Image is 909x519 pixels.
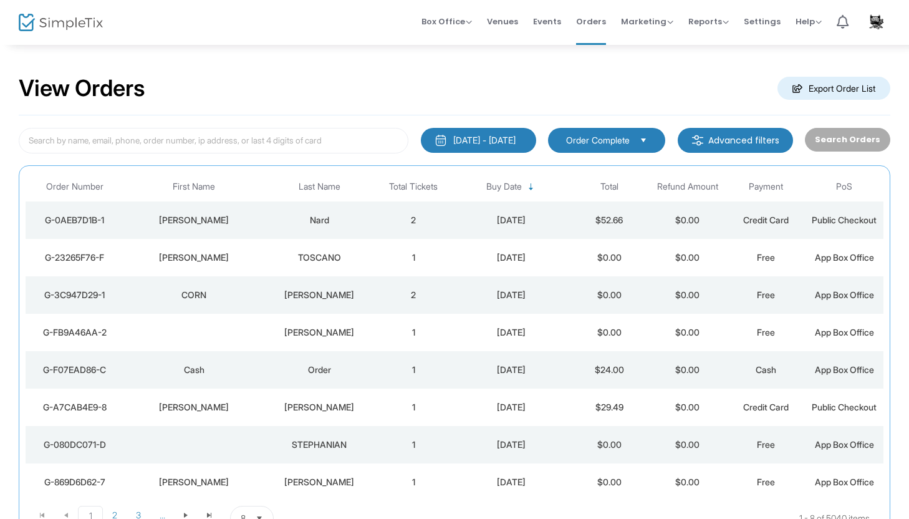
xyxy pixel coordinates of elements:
[435,134,447,147] img: monthly
[456,401,567,414] div: 8/15/2025
[374,314,453,351] td: 1
[374,172,453,201] th: Total Tickets
[815,439,874,450] span: App Box Office
[635,133,652,147] button: Select
[815,364,874,375] span: App Box Office
[566,134,630,147] span: Order Complete
[836,182,852,192] span: PoS
[570,463,648,501] td: $0.00
[756,364,776,375] span: Cash
[374,201,453,239] td: 2
[570,426,648,463] td: $0.00
[29,251,120,264] div: G-23265F76-F
[570,314,648,351] td: $0.00
[267,364,371,376] div: Order
[456,326,567,339] div: 8/15/2025
[621,16,673,27] span: Marketing
[648,276,727,314] td: $0.00
[173,182,215,192] span: First Name
[648,239,727,276] td: $0.00
[29,214,120,226] div: G-0AEB7D1B-1
[374,389,453,426] td: 1
[26,172,883,501] div: Data table
[421,16,472,27] span: Box Office
[374,239,453,276] td: 1
[744,6,781,37] span: Settings
[267,439,371,451] div: STEPHANIAN
[19,128,408,153] input: Search by name, email, phone, order number, ip address, or last 4 digits of card
[688,16,729,27] span: Reports
[743,215,789,225] span: Credit Card
[526,182,536,192] span: Sortable
[453,134,516,147] div: [DATE] - [DATE]
[486,182,522,192] span: Buy Date
[648,314,727,351] td: $0.00
[374,463,453,501] td: 1
[648,426,727,463] td: $0.00
[29,439,120,451] div: G-080DC071-D
[757,252,775,263] span: Free
[570,276,648,314] td: $0.00
[374,426,453,463] td: 1
[29,289,120,301] div: G-3C947D29-1
[127,214,261,226] div: Dennis
[19,75,145,102] h2: View Orders
[299,182,340,192] span: Last Name
[757,289,775,300] span: Free
[267,476,371,488] div: NEWLOVE
[815,289,874,300] span: App Box Office
[127,251,261,264] div: CHRISTINA
[576,6,606,37] span: Orders
[648,351,727,389] td: $0.00
[456,476,567,488] div: 8/15/2025
[648,201,727,239] td: $0.00
[267,251,371,264] div: TOSCANO
[691,134,704,147] img: filter
[456,214,567,226] div: 8/15/2025
[678,128,793,153] m-button: Advanced filters
[127,401,261,414] div: Karen
[456,289,567,301] div: 8/15/2025
[570,172,648,201] th: Total
[456,251,567,264] div: 8/15/2025
[267,401,371,414] div: McClean
[29,401,120,414] div: G-A7CAB4E9-8
[487,6,518,37] span: Venues
[757,477,775,487] span: Free
[267,326,371,339] div: WHEELER
[29,326,120,339] div: G-FB9A46AA-2
[570,239,648,276] td: $0.00
[570,201,648,239] td: $52.66
[127,476,261,488] div: RENEE
[374,276,453,314] td: 2
[757,439,775,450] span: Free
[29,476,120,488] div: G-869D6D62-7
[648,389,727,426] td: $0.00
[777,77,890,100] m-button: Export Order List
[29,364,120,376] div: G-F07EAD86-C
[570,351,648,389] td: $24.00
[796,16,822,27] span: Help
[533,6,561,37] span: Events
[127,364,261,376] div: Cash
[456,439,567,451] div: 8/15/2025
[812,215,877,225] span: Public Checkout
[46,182,103,192] span: Order Number
[815,327,874,337] span: App Box Office
[127,289,261,301] div: CORN
[812,402,877,412] span: Public Checkout
[743,402,789,412] span: Credit Card
[757,327,775,337] span: Free
[815,252,874,263] span: App Box Office
[648,172,727,201] th: Refund Amount
[421,128,536,153] button: [DATE] - [DATE]
[267,289,371,301] div: HERNANDEZ
[570,389,648,426] td: $29.49
[456,364,567,376] div: 8/15/2025
[749,182,783,192] span: Payment
[648,463,727,501] td: $0.00
[267,214,371,226] div: Nard
[815,477,874,487] span: App Box Office
[374,351,453,389] td: 1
